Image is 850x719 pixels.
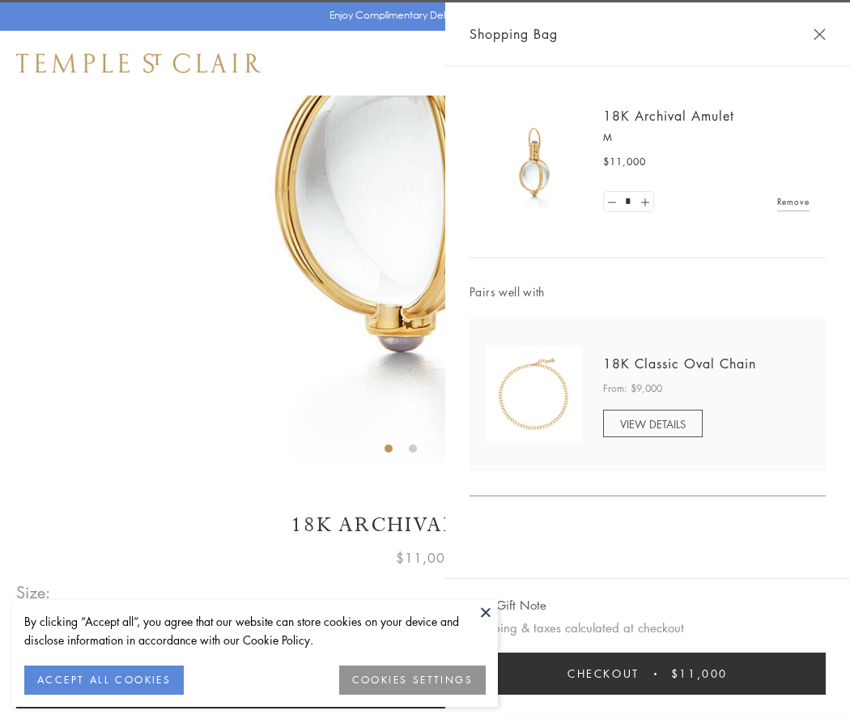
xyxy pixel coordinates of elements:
[603,410,703,437] a: VIEW DETAILS
[603,355,756,372] a: 18K Classic Oval Chain
[603,107,734,125] a: 18K Archival Amulet
[16,53,261,73] img: Temple St. Clair
[604,192,620,212] a: Set quantity to 0
[470,283,826,301] span: Pairs well with
[567,665,640,683] span: Checkout
[470,653,826,695] button: Checkout $11,000
[603,154,646,170] span: $11,000
[24,666,184,695] button: ACCEPT ALL COOKIES
[777,193,810,211] a: Remove
[470,618,826,638] p: Shipping & taxes calculated at checkout
[486,346,583,443] img: N88865-OV18
[16,511,834,539] h1: 18K Archival Amulet
[329,7,513,23] p: Enjoy Complimentary Delivery & Returns
[671,665,728,683] span: $11,000
[470,595,546,615] button: Add Gift Note
[814,28,826,40] button: Close Shopping Bag
[339,666,486,695] button: COOKIES SETTINGS
[636,192,652,212] a: Set quantity to 2
[396,547,454,568] span: $11,000
[620,416,686,432] span: VIEW DETAILS
[24,612,486,649] div: By clicking “Accept all”, you agree that our website can store cookies on your device and disclos...
[470,23,558,45] span: Shopping Bag
[603,130,810,146] p: M
[16,579,52,606] span: Size:
[603,381,662,397] span: From: $9,000
[486,113,583,211] img: 18K Archival Amulet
